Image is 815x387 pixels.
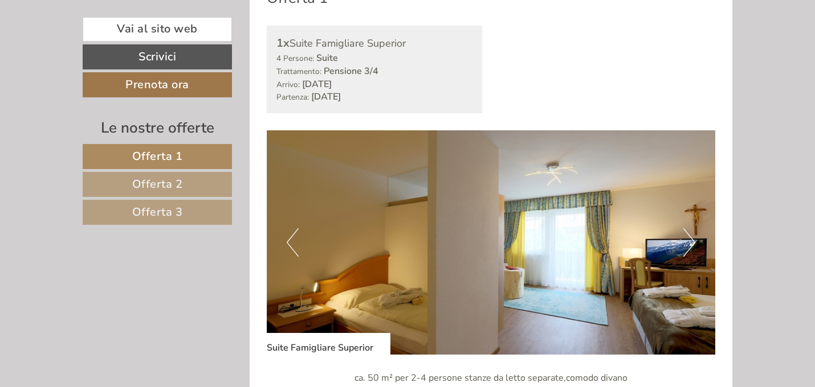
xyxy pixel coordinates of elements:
[83,17,232,42] a: Vai al sito web
[17,33,173,42] div: Hotel Kristall
[324,65,378,77] b: Pensione 3/4
[267,333,390,355] div: Suite Famigliare Superior
[683,228,695,257] button: Next
[388,295,450,320] button: Invia
[132,149,183,164] span: Offerta 1
[276,35,473,52] div: Suite Famigliare Superior
[203,9,246,28] div: [DATE]
[276,79,300,90] small: Arrivo:
[83,72,232,97] a: Prenota ora
[83,44,232,69] a: Scrivici
[276,35,290,51] b: 1x
[276,66,321,77] small: Trattamento:
[287,228,299,257] button: Previous
[316,52,338,64] b: Suite
[132,204,183,220] span: Offerta 3
[17,55,173,63] small: 17:09
[276,92,309,102] small: Partenza:
[83,117,232,138] div: Le nostre offerte
[9,31,178,65] div: Buon giorno, come possiamo aiutarla?
[302,78,332,90] b: [DATE]
[132,176,183,192] span: Offerta 2
[267,130,716,355] img: image
[311,90,341,103] b: [DATE]
[276,53,314,64] small: 4 Persone:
